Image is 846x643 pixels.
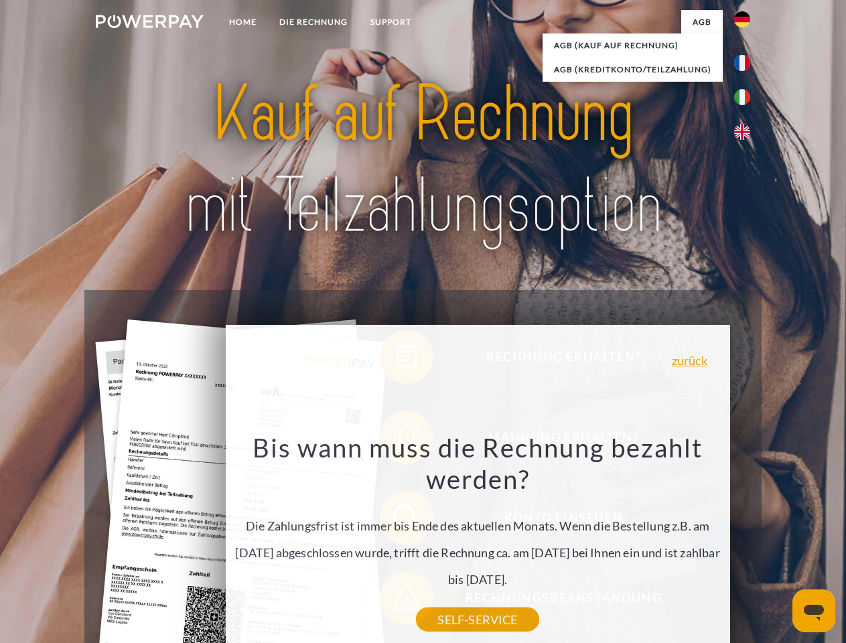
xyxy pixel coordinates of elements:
[543,33,723,58] a: AGB (Kauf auf Rechnung)
[672,354,707,366] a: zurück
[681,10,723,34] a: agb
[734,89,750,105] img: it
[233,431,722,620] div: Die Zahlungsfrist ist immer bis Ende des aktuellen Monats. Wenn die Bestellung z.B. am [DATE] abg...
[792,589,835,632] iframe: Schaltfläche zum Öffnen des Messaging-Fensters
[268,10,359,34] a: DIE RECHNUNG
[233,431,722,496] h3: Bis wann muss die Rechnung bezahlt werden?
[734,55,750,71] img: fr
[543,58,723,82] a: AGB (Kreditkonto/Teilzahlung)
[416,608,539,632] a: SELF-SERVICE
[96,15,204,28] img: logo-powerpay-white.svg
[128,64,718,257] img: title-powerpay_de.svg
[359,10,423,34] a: SUPPORT
[734,11,750,27] img: de
[734,124,750,140] img: en
[218,10,268,34] a: Home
